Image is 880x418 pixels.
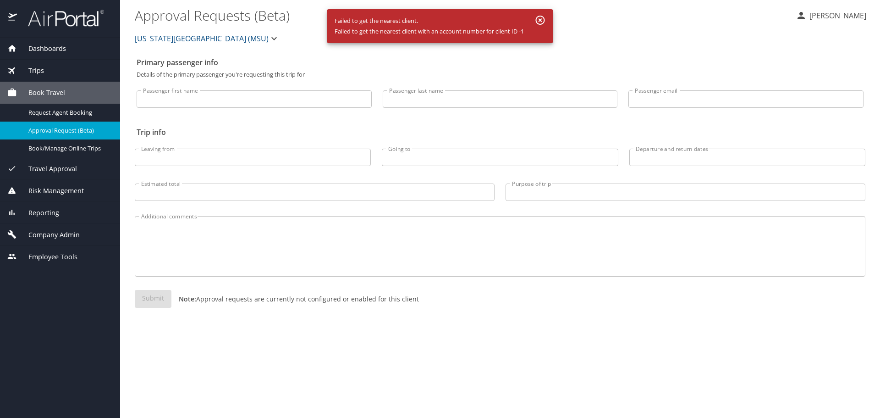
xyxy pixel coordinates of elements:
span: Book Travel [17,88,65,98]
button: [PERSON_NAME] [792,7,870,24]
span: Dashboards [17,44,66,54]
button: [US_STATE][GEOGRAPHIC_DATA] (MSU) [131,29,283,48]
span: Trips [17,66,44,76]
div: Failed to get the nearest client. Failed to get the nearest client with an account number for cli... [335,12,524,40]
p: Approval requests are currently not configured or enabled for this client [171,294,419,304]
h1: Approval Requests (Beta) [135,1,788,29]
img: icon-airportal.png [8,9,18,27]
h2: Trip info [137,125,863,139]
span: Travel Approval [17,164,77,174]
span: Company Admin [17,230,80,240]
span: Book/Manage Online Trips [28,144,109,153]
span: Risk Management [17,186,84,196]
span: Employee Tools [17,252,77,262]
strong: Note: [179,295,196,303]
span: Reporting [17,208,59,218]
p: Details of the primary passenger you're requesting this trip for [137,72,863,78]
span: [US_STATE][GEOGRAPHIC_DATA] (MSU) [135,32,269,45]
span: Request Agent Booking [28,108,109,117]
img: airportal-logo.png [18,9,104,27]
h2: Primary passenger info [137,55,863,70]
p: [PERSON_NAME] [807,10,866,21]
span: Approval Request (Beta) [28,126,109,135]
